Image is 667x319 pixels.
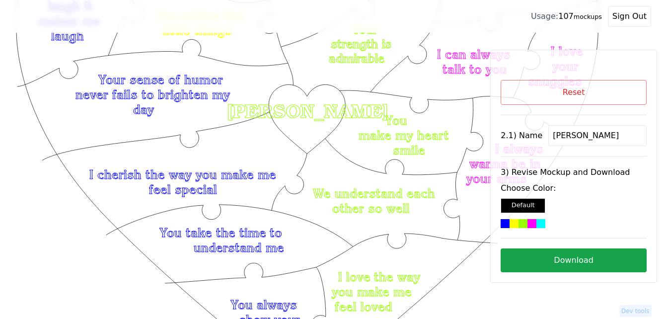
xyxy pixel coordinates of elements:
[75,87,230,102] text: never fails to brighten my
[551,44,584,59] text: I love
[331,37,391,51] text: strength is
[501,248,647,272] button: Download
[574,13,602,20] small: mockups
[443,62,507,77] text: talk to you
[51,28,84,43] text: laugh
[329,51,384,66] text: admirable
[466,171,527,186] text: your arms
[89,167,276,182] text: I cherish the way you make me
[98,72,223,87] text: Your sense of humor
[501,130,542,142] label: 2.1) Name
[335,300,392,315] text: feel loved
[159,225,283,240] text: You take the time to
[133,102,154,117] text: day
[437,47,511,62] text: I can always
[149,182,217,197] text: feel special
[393,143,425,158] text: smile
[501,80,647,105] button: Reset
[501,166,647,178] label: 3) Revise Mockup and Download
[385,113,408,128] text: You
[338,270,421,285] text: I love the way
[469,156,541,171] text: wanna be in
[512,201,535,209] small: Default
[619,305,652,317] button: Dev tools
[194,240,284,255] text: understand me
[531,11,558,21] span: Usage:
[608,6,651,27] button: Sign Out
[163,23,232,38] text: little things
[313,186,436,201] text: We understand each
[227,101,388,123] text: [PERSON_NAME]
[332,285,412,300] text: you make me
[230,297,297,312] text: You always
[332,201,410,216] text: other so well
[531,10,602,22] div: 107
[359,128,449,143] text: make my heart
[501,182,647,194] label: Choose Color:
